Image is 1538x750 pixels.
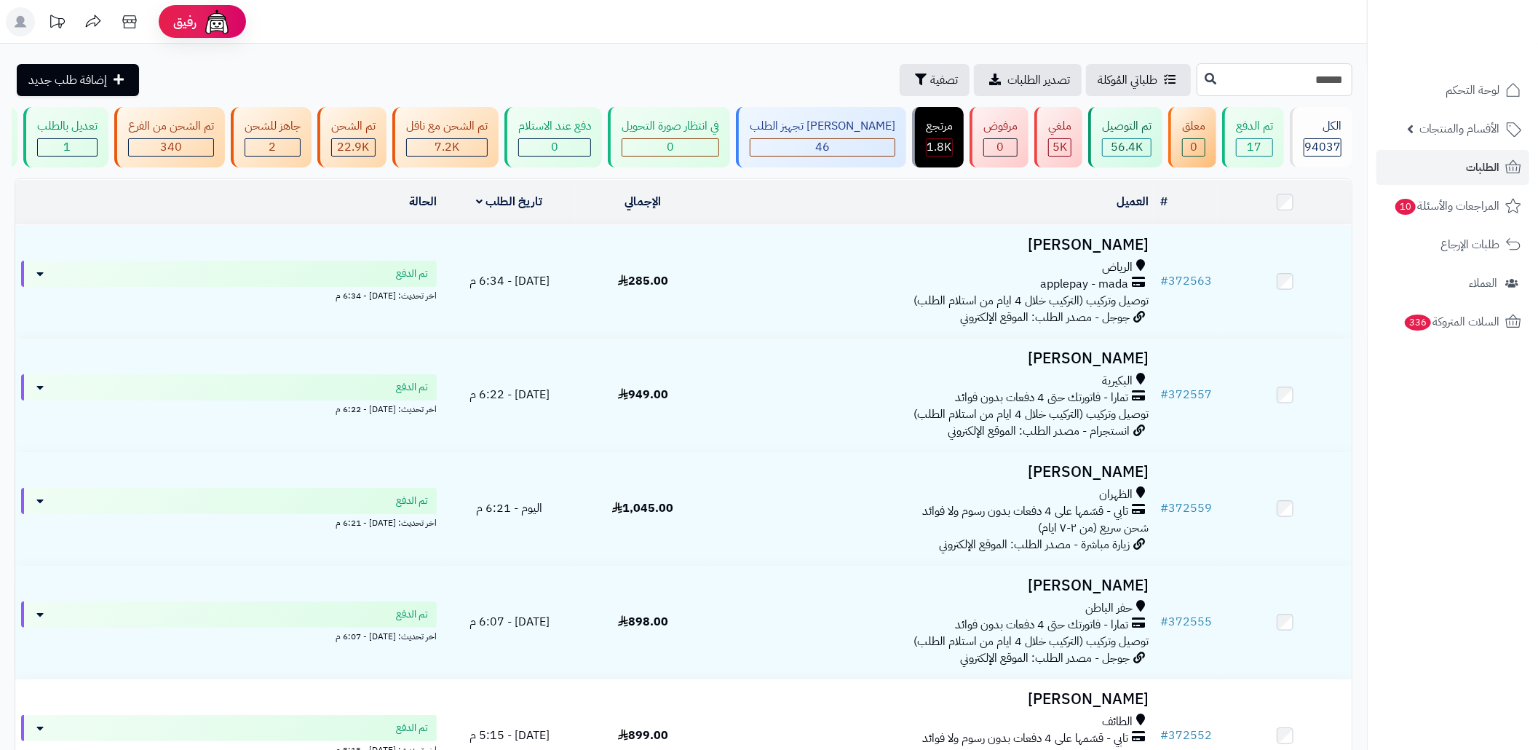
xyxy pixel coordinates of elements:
span: [DATE] - 6:22 م [469,386,550,403]
span: تم الدفع [396,380,428,395]
h3: [PERSON_NAME] [716,350,1149,367]
a: السلات المتروكة336 [1376,304,1529,339]
button: تصفية [900,64,970,96]
span: رفيق [173,13,197,31]
div: [PERSON_NAME] تجهيز الطلب [750,118,895,135]
div: اخر تحديث: [DATE] - 6:21 م [21,514,437,529]
span: شحن سريع (من ٢-٧ ايام) [1038,519,1149,537]
span: حفر الباطن [1085,600,1133,617]
a: العملاء [1376,266,1529,301]
div: ملغي [1048,118,1071,135]
span: تم الدفع [396,607,428,622]
span: [DATE] - 5:15 م [469,727,550,744]
span: تمارا - فاتورتك حتى 4 دفعات بدون فوائد [955,617,1128,633]
a: الحالة [409,193,437,210]
img: ai-face.png [202,7,231,36]
div: الكل [1304,118,1341,135]
span: 0 [1190,138,1197,156]
span: 899.00 [618,727,668,744]
div: تم الشحن مع ناقل [406,118,488,135]
a: تم الشحن مع ناقل 7.2K [389,107,502,167]
a: تم الشحن 22.9K [314,107,389,167]
div: 0 [622,139,718,156]
span: 94037 [1304,138,1341,156]
h3: [PERSON_NAME] [716,577,1149,594]
a: ملغي 5K [1031,107,1085,167]
div: تم الشحن [331,118,376,135]
span: 898.00 [618,613,668,631]
h3: [PERSON_NAME] [716,691,1149,708]
div: 46 [750,139,895,156]
span: البكيرية [1102,373,1133,390]
span: الطلبات [1466,157,1499,178]
a: تم الشحن من الفرع 340 [111,107,228,167]
a: العميل [1117,193,1149,210]
a: المراجعات والأسئلة10 [1376,189,1529,224]
a: تاريخ الطلب [476,193,542,210]
a: # [1160,193,1168,210]
div: 1 [38,139,97,156]
span: 0 [551,138,558,156]
a: إضافة طلب جديد [17,64,139,96]
a: في انتظار صورة التحويل 0 [605,107,733,167]
span: تابي - قسّمها على 4 دفعات بدون رسوم ولا فوائد [922,503,1128,520]
a: تم التوصيل 56.4K [1085,107,1165,167]
span: 1 [64,138,71,156]
span: applepay - mada [1040,276,1128,293]
div: في انتظار صورة التحويل [622,118,719,135]
a: #372563 [1160,272,1212,290]
span: 2 [269,138,277,156]
div: 2 [245,139,300,156]
a: الطلبات [1376,150,1529,185]
span: تصفية [930,71,958,89]
a: جاهز للشحن 2 [228,107,314,167]
h3: [PERSON_NAME] [716,237,1149,253]
a: مرفوض 0 [967,107,1031,167]
a: تحديثات المنصة [39,7,75,40]
div: دفع عند الاستلام [518,118,591,135]
a: #372555 [1160,613,1212,631]
div: 7223 [407,139,487,156]
span: تابي - قسّمها على 4 دفعات بدون رسوم ولا فوائد [922,730,1128,747]
span: الرياض [1102,259,1133,276]
a: تم الدفع 17 [1219,107,1287,167]
a: طلباتي المُوكلة [1086,64,1191,96]
span: 7.2K [435,138,459,156]
span: 17 [1248,138,1262,156]
span: 0 [667,138,674,156]
span: تم الدفع [396,721,428,735]
a: دفع عند الاستلام 0 [502,107,605,167]
span: العملاء [1469,273,1497,293]
a: [PERSON_NAME] تجهيز الطلب 46 [733,107,909,167]
span: جوجل - مصدر الطلب: الموقع الإلكتروني [960,309,1130,326]
a: تعديل بالطلب 1 [20,107,111,167]
span: # [1160,500,1168,517]
div: تم الدفع [1236,118,1273,135]
span: جوجل - مصدر الطلب: الموقع الإلكتروني [960,650,1130,667]
span: 336 [1405,315,1431,331]
span: 949.00 [618,386,668,403]
a: #372557 [1160,386,1212,403]
span: 46 [815,138,830,156]
span: طلباتي المُوكلة [1098,71,1157,89]
span: الظهران [1099,486,1133,503]
span: 285.00 [618,272,668,290]
a: معلق 0 [1165,107,1219,167]
span: 5K [1053,138,1067,156]
div: اخر تحديث: [DATE] - 6:22 م [21,400,437,416]
div: تم التوصيل [1102,118,1151,135]
a: الإجمالي [625,193,661,210]
div: اخر تحديث: [DATE] - 6:07 م [21,628,437,643]
div: 4954 [1049,139,1071,156]
span: إضافة طلب جديد [28,71,107,89]
span: # [1160,613,1168,631]
span: # [1160,386,1168,403]
span: # [1160,272,1168,290]
span: [DATE] - 6:34 م [469,272,550,290]
h3: [PERSON_NAME] [716,464,1149,481]
div: 56428 [1103,139,1151,156]
span: الطائف [1102,714,1133,730]
a: طلبات الإرجاع [1376,227,1529,262]
div: 1804 [927,139,952,156]
span: تمارا - فاتورتك حتى 4 دفعات بدون فوائد [955,390,1128,406]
